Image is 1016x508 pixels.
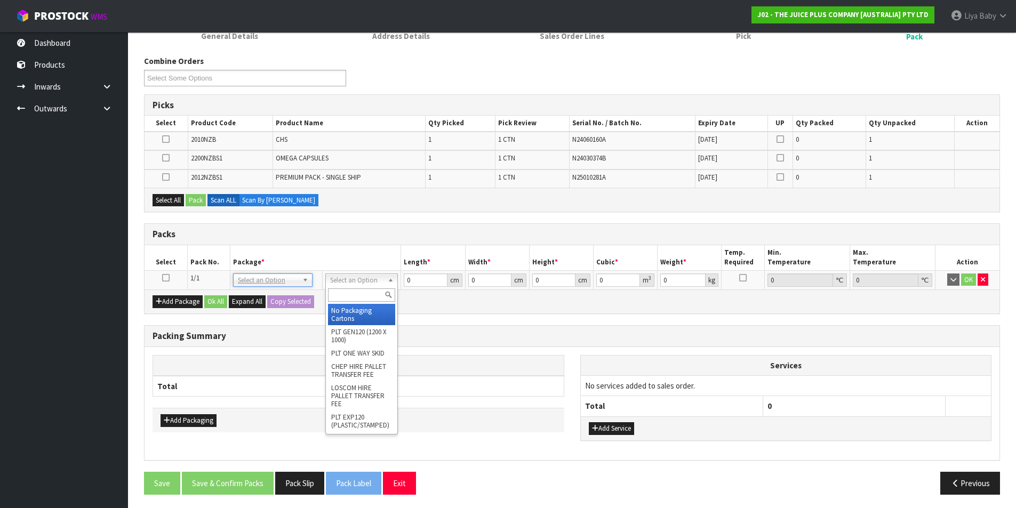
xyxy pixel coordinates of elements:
[144,55,204,67] label: Combine Orders
[191,154,222,163] span: 2200NZBS1
[698,135,717,144] span: [DATE]
[328,325,396,346] li: PLT GEN120 (1200 X 1000)
[511,273,526,287] div: cm
[793,116,866,131] th: Qty Packed
[330,274,384,287] span: Select an Option
[153,376,358,397] th: Total
[145,245,187,270] th: Select
[230,245,401,270] th: Package
[328,304,396,325] li: No Packaging Cartons
[447,273,462,287] div: cm
[145,116,188,131] th: Select
[190,273,199,283] span: 1/1
[833,273,847,287] div: ℃
[144,472,180,495] button: Save
[328,346,396,360] li: PLT ONE WAY SKID
[161,414,217,427] button: Add Packaging
[796,173,799,182] span: 0
[572,135,606,144] span: N24060160A
[372,30,430,42] span: Address Details
[153,100,991,110] h3: Picks
[275,472,324,495] button: Pack Slip
[940,472,1000,495] button: Previous
[276,135,287,144] span: CHS
[229,295,266,308] button: Expand All
[869,173,872,182] span: 1
[869,154,872,163] span: 1
[204,295,227,308] button: Ok All
[191,173,222,182] span: 2012NZBS1
[918,273,932,287] div: ℃
[764,245,850,270] th: Min. Temperature
[182,472,274,495] button: Save & Confirm Packs
[658,245,722,270] th: Weight
[267,295,314,308] button: Copy Selected
[326,472,381,495] button: Pack Label
[866,116,955,131] th: Qty Unpacked
[428,173,431,182] span: 1
[906,31,923,42] span: Pack
[850,245,935,270] th: Max. Temperature
[964,11,978,21] span: Liya
[153,229,991,239] h3: Packs
[383,472,416,495] button: Exit
[273,116,425,131] th: Product Name
[465,245,529,270] th: Width
[328,360,396,381] li: CHEP HIRE PALLET TRANSFER FEE
[757,10,929,19] strong: J02 - THE JUICE PLUS COMPANY [AUSTRALIA] PTY LTD
[498,173,515,182] span: 1 CTN
[91,12,107,22] small: WMS
[239,194,318,207] label: Scan By [PERSON_NAME]
[191,135,216,144] span: 2010NZB
[722,245,764,270] th: Temp. Required
[767,116,793,131] th: UP
[495,116,569,131] th: Pick Review
[581,356,991,376] th: Services
[188,116,273,131] th: Product Code
[569,116,695,131] th: Serial No. / Batch No.
[34,9,89,23] span: ProStock
[698,154,717,163] span: [DATE]
[751,6,934,23] a: J02 - THE JUICE PLUS COMPANY [AUSTRALIA] PTY LTD
[767,401,772,411] span: 0
[186,194,206,207] button: Pack
[153,194,184,207] button: Select All
[796,135,799,144] span: 0
[276,154,329,163] span: OMEGA CAPSULES
[201,30,258,42] span: General Details
[649,275,651,281] sup: 3
[540,30,604,42] span: Sales Order Lines
[581,396,763,416] th: Total
[328,410,396,432] li: PLT EXP120 (PLASTIC/STAMPED)
[706,273,718,287] div: kg
[698,173,717,182] span: [DATE]
[276,173,361,182] span: PREMIUM PACK - SINGLE SHIP
[796,154,799,163] span: 0
[575,273,590,287] div: cm
[572,154,606,163] span: N24030374B
[594,245,658,270] th: Cubic
[498,154,515,163] span: 1 CTN
[961,273,976,286] button: OK
[153,295,203,308] button: Add Package
[498,135,515,144] span: 1 CTN
[428,135,431,144] span: 1
[589,422,634,435] button: Add Service
[869,135,872,144] span: 1
[935,245,999,270] th: Action
[428,154,431,163] span: 1
[144,47,1000,503] span: Pack
[328,381,396,410] li: LOSCOM HIRE PALLET TRANSFER FEE
[979,11,996,21] span: Baby
[16,9,29,22] img: cube-alt.png
[207,194,239,207] label: Scan ALL
[572,173,606,182] span: N25010281A
[736,30,751,42] span: Pick
[187,245,230,270] th: Pack No.
[238,274,298,287] span: Select an Option
[232,297,262,306] span: Expand All
[581,376,991,396] td: No services added to sales order.
[695,116,768,131] th: Expiry Date
[153,355,564,376] th: Packagings
[529,245,593,270] th: Height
